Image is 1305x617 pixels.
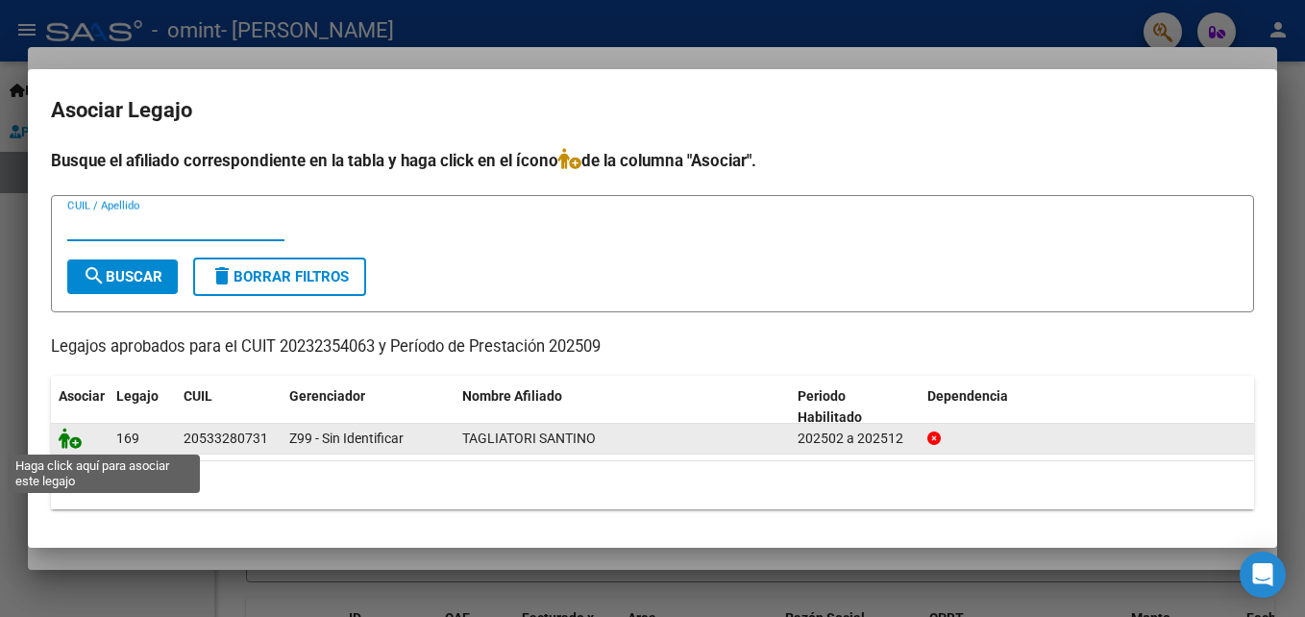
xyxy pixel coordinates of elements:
datatable-header-cell: Legajo [109,376,176,439]
p: Legajos aprobados para el CUIT 20232354063 y Período de Prestación 202509 [51,335,1254,359]
datatable-header-cell: Dependencia [920,376,1255,439]
mat-icon: delete [210,264,234,287]
div: 202502 a 202512 [798,428,912,450]
span: Periodo Habilitado [798,388,862,426]
span: Dependencia [927,388,1008,404]
span: TAGLIATORI SANTINO [462,431,596,446]
span: CUIL [184,388,212,404]
span: 169 [116,431,139,446]
datatable-header-cell: CUIL [176,376,282,439]
span: Borrar Filtros [210,268,349,285]
span: Asociar [59,388,105,404]
datatable-header-cell: Asociar [51,376,109,439]
div: 1 registros [51,461,1254,509]
span: Gerenciador [289,388,365,404]
div: Open Intercom Messenger [1240,552,1286,598]
mat-icon: search [83,264,106,287]
span: Legajo [116,388,159,404]
datatable-header-cell: Periodo Habilitado [790,376,920,439]
datatable-header-cell: Nombre Afiliado [455,376,790,439]
span: Buscar [83,268,162,285]
h2: Asociar Legajo [51,92,1254,129]
datatable-header-cell: Gerenciador [282,376,455,439]
h4: Busque el afiliado correspondiente en la tabla y haga click en el ícono de la columna "Asociar". [51,148,1254,173]
div: 20533280731 [184,428,268,450]
span: Nombre Afiliado [462,388,562,404]
button: Buscar [67,259,178,294]
span: Z99 - Sin Identificar [289,431,404,446]
button: Borrar Filtros [193,258,366,296]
